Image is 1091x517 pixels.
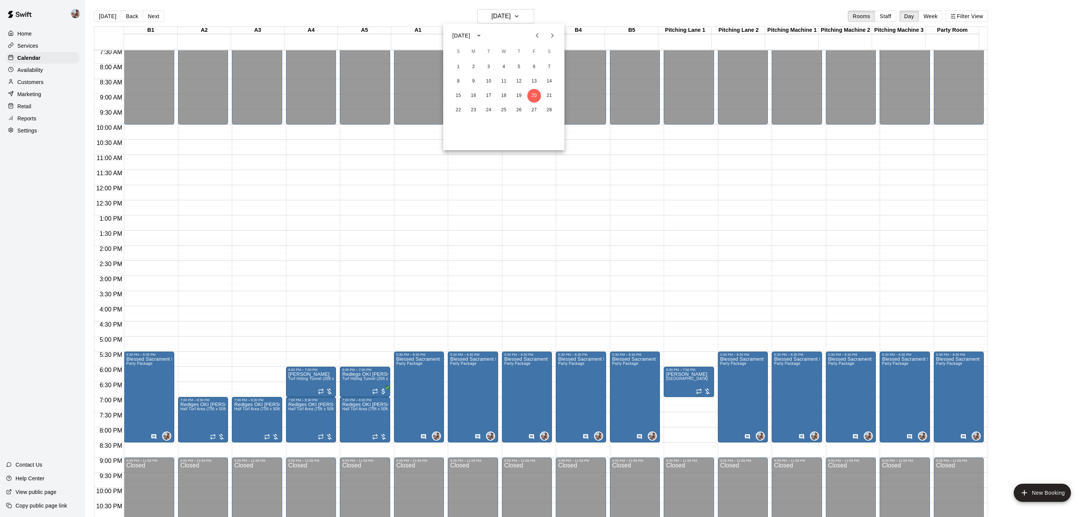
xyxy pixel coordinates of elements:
[482,103,495,117] button: 24
[452,75,465,88] button: 8
[527,103,541,117] button: 27
[452,89,465,103] button: 15
[482,44,495,59] span: Tuesday
[452,44,465,59] span: Sunday
[527,89,541,103] button: 20
[497,60,511,74] button: 4
[512,60,526,74] button: 5
[530,28,545,43] button: Previous month
[512,89,526,103] button: 19
[472,29,485,42] button: calendar view is open, switch to year view
[497,89,511,103] button: 18
[542,75,556,88] button: 14
[497,103,511,117] button: 25
[527,60,541,74] button: 6
[452,60,465,74] button: 1
[512,103,526,117] button: 26
[542,89,556,103] button: 21
[452,32,470,40] div: [DATE]
[467,89,480,103] button: 16
[482,60,495,74] button: 3
[467,103,480,117] button: 23
[542,44,556,59] span: Saturday
[497,75,511,88] button: 11
[452,103,465,117] button: 22
[497,44,511,59] span: Wednesday
[527,44,541,59] span: Friday
[482,89,495,103] button: 17
[527,75,541,88] button: 13
[482,75,495,88] button: 10
[542,60,556,74] button: 7
[512,75,526,88] button: 12
[545,28,560,43] button: Next month
[542,103,556,117] button: 28
[467,44,480,59] span: Monday
[467,60,480,74] button: 2
[467,75,480,88] button: 9
[512,44,526,59] span: Thursday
